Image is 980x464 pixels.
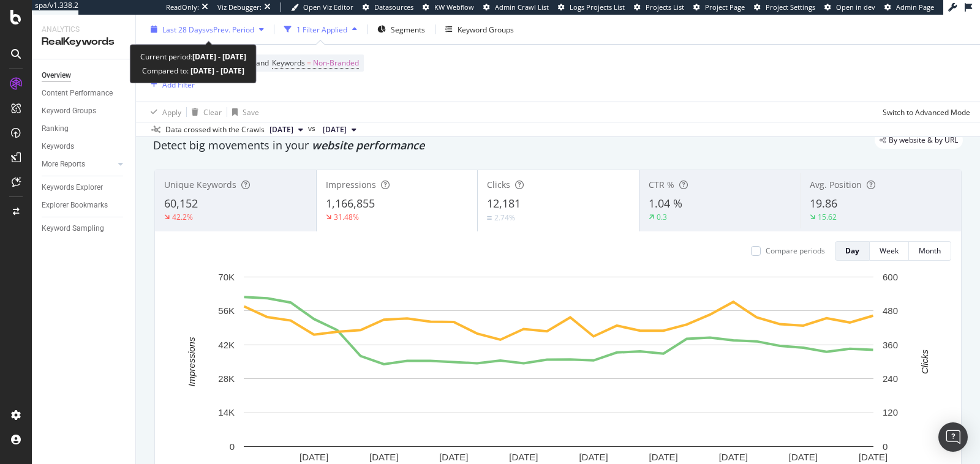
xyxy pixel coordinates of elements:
[218,340,235,350] text: 42K
[824,2,875,12] a: Open in dev
[218,272,235,282] text: 70K
[230,441,235,452] text: 0
[495,2,549,12] span: Admin Crawl List
[919,349,930,373] text: Clicks
[494,212,515,223] div: 2.74%
[889,137,958,144] span: By website & by URL
[487,216,492,220] img: Equal
[859,452,888,462] text: [DATE]
[42,122,127,135] a: Ranking
[172,212,193,222] div: 42.2%
[291,2,353,12] a: Open Viz Editor
[42,122,69,135] div: Ranking
[883,340,898,350] text: 360
[369,452,398,462] text: [DATE]
[326,196,375,211] span: 1,166,855
[42,181,103,194] div: Keywords Explorer
[42,199,108,212] div: Explorer Bookmarks
[42,158,115,171] a: More Reports
[186,337,197,386] text: Impressions
[42,181,127,194] a: Keywords Explorer
[146,20,269,39] button: Last 28 DaysvsPrev. Period
[439,452,468,462] text: [DATE]
[883,272,898,282] text: 600
[217,2,262,12] div: Viz Debugger:
[374,2,413,12] span: Datasources
[883,407,898,417] text: 120
[142,64,244,78] div: Compared to:
[42,140,127,153] a: Keywords
[883,373,898,384] text: 240
[146,102,181,122] button: Apply
[206,24,254,34] span: vs Prev. Period
[140,50,246,64] div: Current period:
[363,2,413,12] a: Datasources
[279,20,362,39] button: 1 Filter Applied
[487,179,510,190] span: Clicks
[42,222,104,235] div: Keyword Sampling
[845,245,859,256] div: Day
[218,407,235,417] text: 14K
[423,2,474,12] a: KW Webflow
[42,35,126,49] div: RealKeywords
[42,222,127,235] a: Keyword Sampling
[878,102,970,122] button: Switch to Advanced Mode
[307,58,311,68] span: =
[487,196,521,211] span: 12,181
[296,24,347,34] div: 1 Filter Applied
[649,179,674,190] span: CTR %
[334,212,359,222] div: 31.48%
[303,2,353,12] span: Open Viz Editor
[810,196,837,211] span: 19.86
[909,241,951,261] button: Month
[509,452,538,462] text: [DATE]
[391,24,425,34] span: Segments
[42,69,71,82] div: Overview
[836,2,875,12] span: Open in dev
[162,79,195,89] div: Add Filter
[42,87,127,100] a: Content Performance
[300,452,328,462] text: [DATE]
[164,196,198,211] span: 60,152
[649,196,682,211] span: 1.04 %
[818,212,837,222] div: 15.62
[883,107,970,117] div: Switch to Advanced Mode
[323,124,347,135] span: 2025 Sep. 4th
[810,179,862,190] span: Avg. Position
[579,452,608,462] text: [DATE]
[870,241,909,261] button: Week
[789,452,818,462] text: [DATE]
[218,373,235,384] text: 28K
[693,2,745,12] a: Project Page
[649,452,678,462] text: [DATE]
[883,441,888,452] text: 0
[187,102,222,122] button: Clear
[483,2,549,12] a: Admin Crawl List
[243,107,259,117] div: Save
[162,24,206,34] span: Last 28 Days
[326,179,376,190] span: Impressions
[883,305,898,316] text: 480
[203,107,222,117] div: Clear
[318,122,361,137] button: [DATE]
[766,245,825,256] div: Compare periods
[434,2,474,12] span: KW Webflow
[227,102,259,122] button: Save
[42,140,74,153] div: Keywords
[634,2,684,12] a: Projects List
[875,132,963,149] div: legacy label
[42,24,126,35] div: Analytics
[308,123,318,134] span: vs
[766,2,815,12] span: Project Settings
[42,158,85,171] div: More Reports
[458,24,514,34] div: Keyword Groups
[265,122,308,137] button: [DATE]
[42,69,127,82] a: Overview
[558,2,625,12] a: Logs Projects List
[880,245,899,256] div: Week
[440,20,519,39] button: Keyword Groups
[835,241,870,261] button: Day
[166,2,199,12] div: ReadOnly:
[570,2,625,12] span: Logs Projects List
[192,51,246,62] b: [DATE] - [DATE]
